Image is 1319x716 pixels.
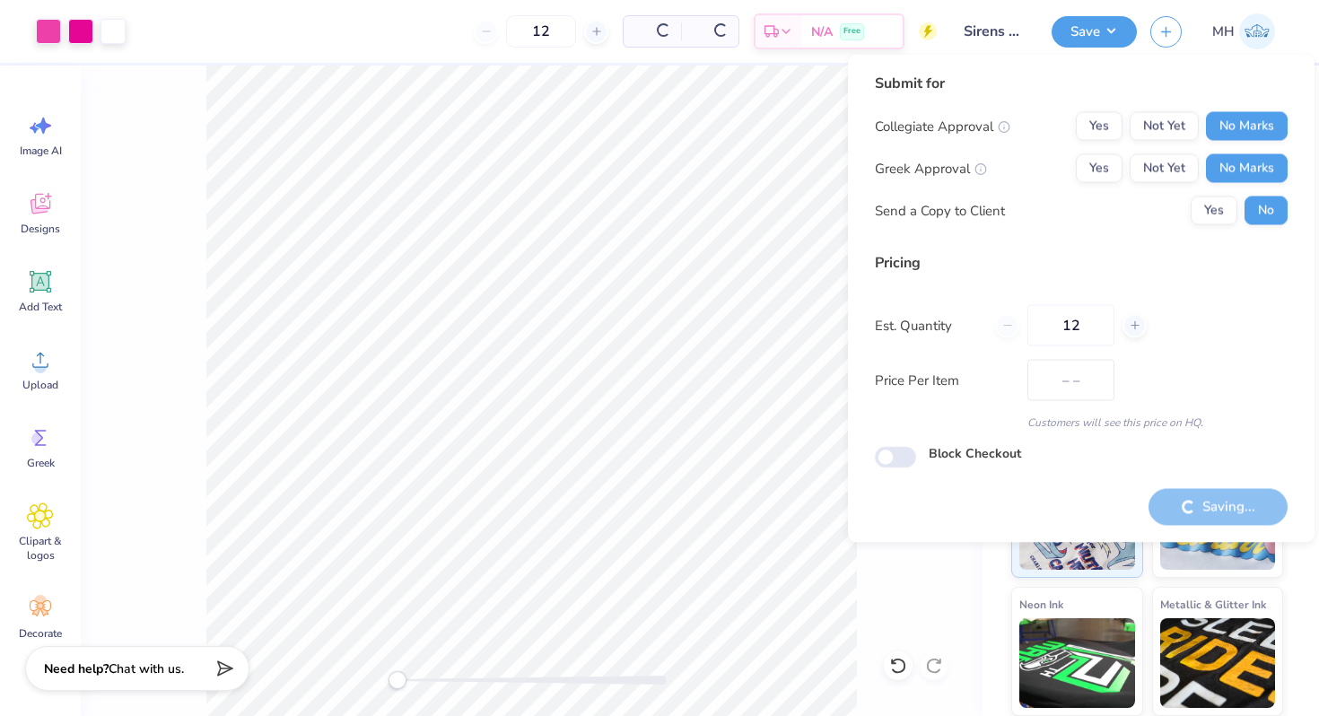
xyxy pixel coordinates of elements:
label: Est. Quantity [875,315,982,336]
span: Add Text [19,300,62,314]
span: Free [843,25,860,38]
span: MH [1212,22,1235,42]
span: Image AI [20,144,62,158]
span: Clipart & logos [11,534,70,563]
button: No Marks [1206,154,1288,183]
div: Greek Approval [875,158,987,179]
button: No Marks [1206,112,1288,141]
strong: Need help? [44,660,109,677]
img: Metallic & Glitter Ink [1160,618,1276,708]
button: Not Yet [1130,112,1199,141]
button: Not Yet [1130,154,1199,183]
span: Decorate [19,626,62,641]
div: Submit for [875,73,1288,94]
span: Neon Ink [1019,595,1063,614]
div: Accessibility label [389,671,406,689]
span: Greek [27,456,55,470]
button: Yes [1191,196,1237,225]
button: Save [1052,16,1137,48]
a: MH [1204,13,1283,49]
span: Designs [21,222,60,236]
div: Customers will see this price on HQ. [875,415,1288,431]
input: – – [506,15,576,48]
label: Price Per Item [875,370,1014,390]
div: Collegiate Approval [875,116,1010,136]
button: Yes [1076,154,1122,183]
span: Metallic & Glitter Ink [1160,595,1266,614]
button: No [1245,196,1288,225]
img: Mitra Hegde [1239,13,1275,49]
img: Neon Ink [1019,618,1135,708]
span: Upload [22,378,58,392]
input: – – [1027,305,1114,346]
span: Chat with us. [109,660,184,677]
div: Pricing [875,252,1288,274]
div: Send a Copy to Client [875,200,1005,221]
button: Yes [1076,112,1122,141]
input: Untitled Design [950,13,1038,49]
span: N/A [811,22,833,41]
label: Block Checkout [929,444,1021,463]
